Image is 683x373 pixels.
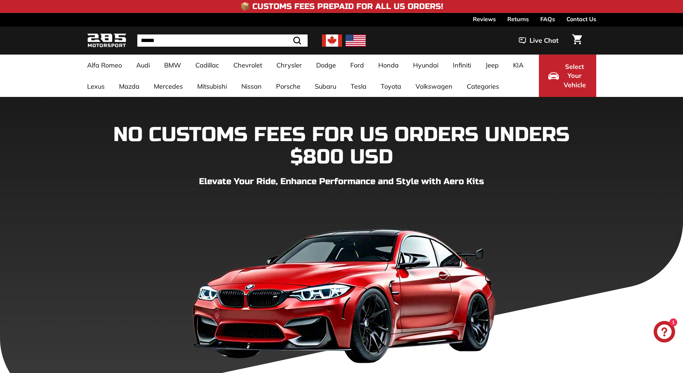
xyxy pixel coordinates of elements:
img: Logo_285_Motorsport_areodynamics_components [87,32,127,49]
a: Infiniti [446,55,478,76]
a: Toyota [374,76,408,97]
a: Returns [507,13,529,25]
inbox-online-store-chat: Shopify online store chat [651,321,677,344]
h4: 📦 Customs Fees Prepaid for All US Orders! [240,2,443,11]
p: Elevate Your Ride, Enhance Performance and Style with Aero Kits [87,175,596,188]
a: Honda [371,55,406,76]
a: Dodge [309,55,343,76]
a: Categories [460,76,506,97]
a: Chrysler [269,55,309,76]
a: BMW [157,55,188,76]
a: Contact Us [566,13,596,25]
a: Mazda [112,76,147,97]
button: Live Chat [509,32,568,50]
a: Porsche [269,76,308,97]
a: Tesla [343,76,374,97]
a: Lexus [80,76,112,97]
a: Subaru [308,76,343,97]
a: Mitsubishi [190,76,234,97]
a: Reviews [473,13,496,25]
a: Chevrolet [226,55,269,76]
a: Hyundai [406,55,446,76]
a: Cadillac [188,55,226,76]
a: FAQs [540,13,555,25]
span: Select Your Vehicle [563,62,587,90]
a: KIA [506,55,531,76]
a: Mercedes [147,76,190,97]
h1: NO CUSTOMS FEES FOR US ORDERS UNDERS $800 USD [87,124,596,168]
button: Select Your Vehicle [539,55,596,97]
a: Jeep [478,55,506,76]
a: Nissan [234,76,269,97]
a: Audi [129,55,157,76]
a: Ford [343,55,371,76]
a: Alfa Romeo [80,55,129,76]
span: Live Chat [530,36,559,45]
a: Cart [568,28,586,53]
a: Volkswagen [408,76,460,97]
input: Search [137,34,308,47]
